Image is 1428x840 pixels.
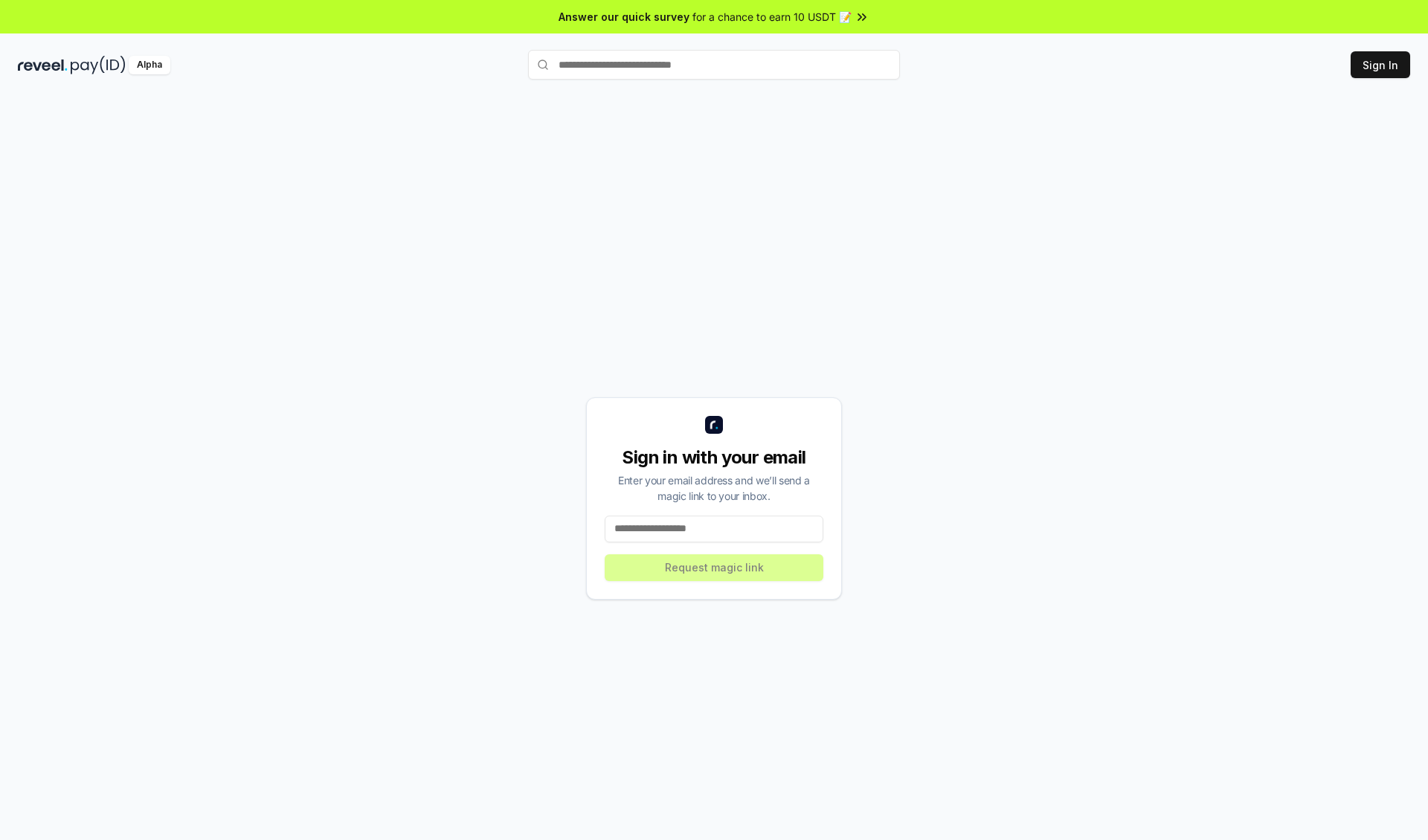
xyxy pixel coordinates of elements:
img: logo_small [705,416,723,434]
div: Sign in with your email [605,446,823,469]
span: Answer our quick survey [559,9,689,25]
span: for a chance to earn 10 USDT 📝 [692,9,852,25]
img: reveel_dark [18,56,68,74]
button: Sign In [1351,51,1410,78]
div: Enter your email address and we’ll send a magic link to your inbox. [605,472,823,504]
img: pay_id [71,56,126,74]
div: Alpha [129,56,170,74]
